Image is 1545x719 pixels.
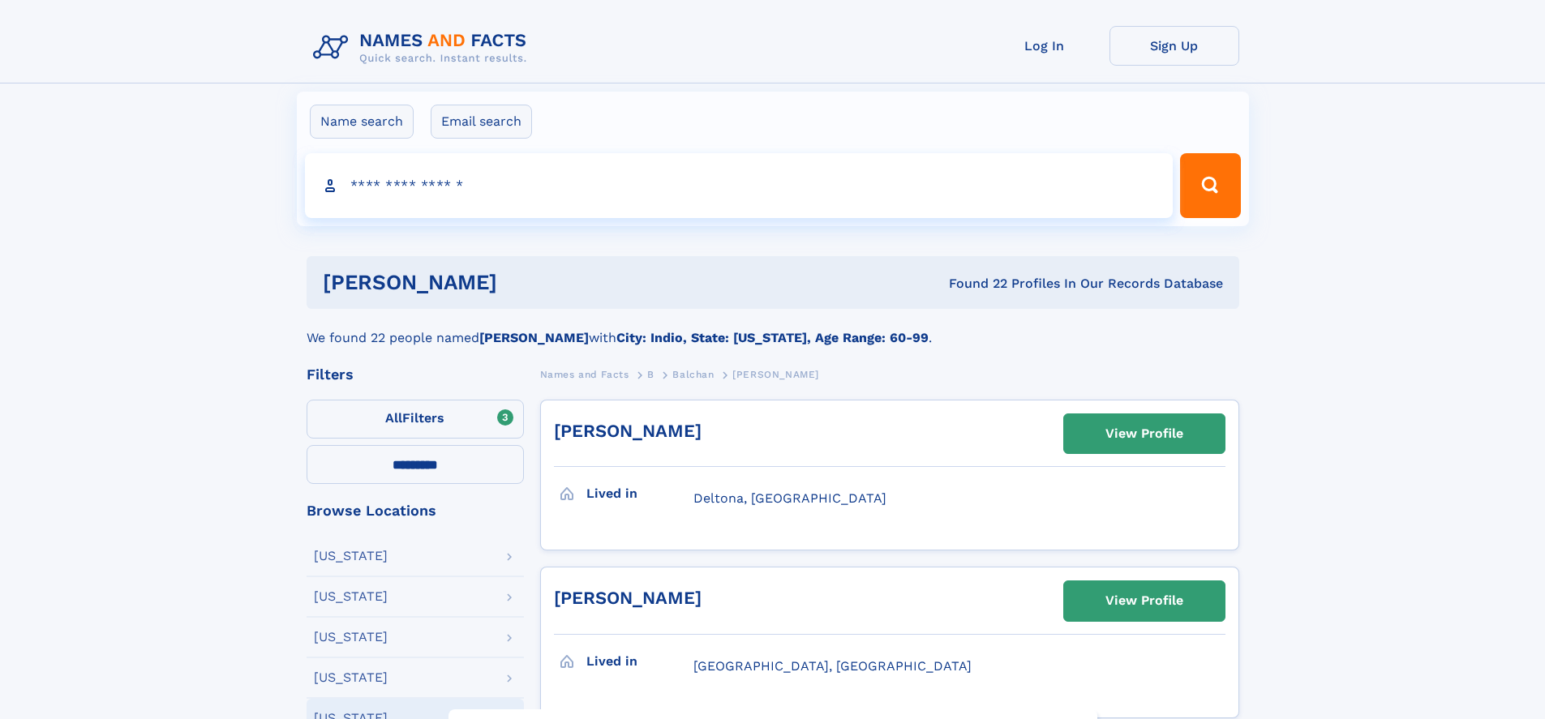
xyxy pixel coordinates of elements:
div: [US_STATE] [314,550,388,563]
div: Browse Locations [307,503,524,518]
h3: Lived in [586,648,693,675]
span: [GEOGRAPHIC_DATA], [GEOGRAPHIC_DATA] [693,658,972,674]
a: Names and Facts [540,364,629,384]
button: Search Button [1180,153,1240,218]
b: [PERSON_NAME] [479,330,589,345]
label: Name search [310,105,414,139]
a: View Profile [1064,414,1225,453]
div: Found 22 Profiles In Our Records Database [723,275,1223,293]
a: [PERSON_NAME] [554,421,702,441]
a: B [647,364,654,384]
a: Sign Up [1109,26,1239,66]
span: B [647,369,654,380]
label: Filters [307,400,524,439]
a: Balchan [672,364,714,384]
span: All [385,410,402,426]
img: Logo Names and Facts [307,26,540,70]
a: View Profile [1064,581,1225,620]
b: City: Indio, State: [US_STATE], Age Range: 60-99 [616,330,929,345]
div: [US_STATE] [314,671,388,684]
a: [PERSON_NAME] [554,588,702,608]
div: View Profile [1105,415,1183,452]
div: We found 22 people named with . [307,309,1239,348]
span: [PERSON_NAME] [732,369,819,380]
input: search input [305,153,1174,218]
h3: Lived in [586,480,693,507]
label: Email search [431,105,532,139]
span: Deltona, [GEOGRAPHIC_DATA] [693,490,886,506]
a: Log In [980,26,1109,66]
div: [US_STATE] [314,590,388,603]
div: Filters [307,367,524,382]
span: Balchan [672,369,714,380]
div: View Profile [1105,582,1183,619]
div: [US_STATE] [314,631,388,644]
h1: [PERSON_NAME] [323,272,723,293]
